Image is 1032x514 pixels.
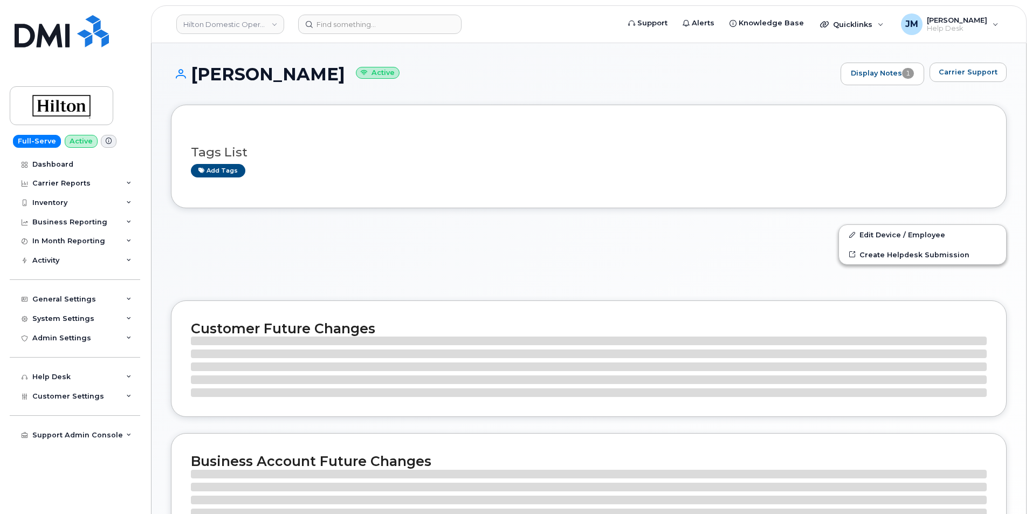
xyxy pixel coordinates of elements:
[839,225,1006,244] a: Edit Device / Employee
[839,245,1006,264] a: Create Helpdesk Submission
[841,63,924,85] a: Display Notes1
[356,67,400,79] small: Active
[191,453,987,469] h2: Business Account Future Changes
[191,164,245,177] a: Add tags
[191,320,987,337] h2: Customer Future Changes
[902,68,914,79] span: 1
[930,63,1007,82] button: Carrier Support
[171,65,835,84] h1: [PERSON_NAME]
[939,67,997,77] span: Carrier Support
[191,146,987,159] h3: Tags List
